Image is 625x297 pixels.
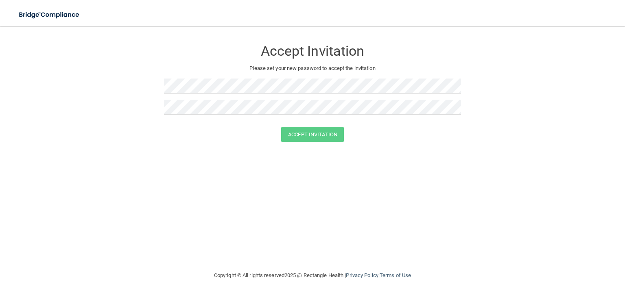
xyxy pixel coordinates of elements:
[170,63,455,73] p: Please set your new password to accept the invitation
[164,44,461,59] h3: Accept Invitation
[281,127,344,142] button: Accept Invitation
[346,272,378,278] a: Privacy Policy
[380,272,411,278] a: Terms of Use
[164,262,461,288] div: Copyright © All rights reserved 2025 @ Rectangle Health | |
[12,7,87,23] img: bridge_compliance_login_screen.278c3ca4.svg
